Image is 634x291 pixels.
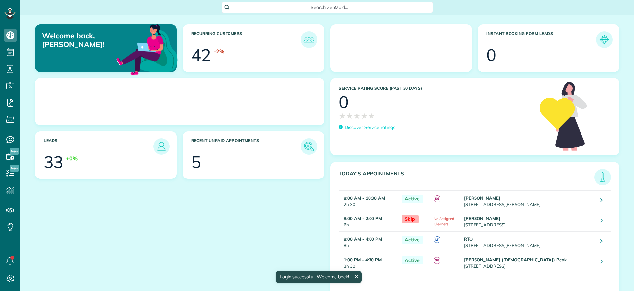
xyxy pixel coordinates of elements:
[339,110,346,122] span: ★
[44,138,153,155] h3: Leads
[302,33,316,46] img: icon_recurring_customers-cf858462ba22bcd05b5a5880d41d6543d210077de5bb9ebc9590e49fd87d84ed.png
[115,17,179,81] img: dashboard_welcome-42a62b7d889689a78055ac9021e634bf52bae3f8056760290aed330b23ab8690.png
[434,216,455,226] span: No Assigned Cleaners
[66,155,78,162] div: +0%
[191,31,301,48] h3: Recurring Customers
[462,191,596,211] td: [STREET_ADDRESS][PERSON_NAME]
[598,33,611,46] img: icon_form_leads-04211a6a04a5b2264e4ee56bc0799ec3eb69b7e499cbb523a139df1d13a81ae0.png
[344,257,382,262] strong: 1:00 PM - 4:30 PM
[339,232,398,252] td: 8h
[339,252,398,273] td: 3h 30
[368,110,375,122] span: ★
[339,86,533,91] h3: Service Rating score (past 30 days)
[191,154,201,170] div: 5
[462,232,596,252] td: [STREET_ADDRESS][PERSON_NAME]
[214,48,224,55] div: -2%
[10,165,19,172] span: New
[464,195,500,201] strong: [PERSON_NAME]
[486,31,596,48] h3: Instant Booking Form Leads
[434,195,440,202] span: SG
[42,31,131,49] p: Welcome back, [PERSON_NAME]!
[464,216,500,221] strong: [PERSON_NAME]
[402,256,423,265] span: Active
[339,124,395,131] a: Discover Service ratings
[339,171,594,185] h3: Today's Appointments
[339,191,398,211] td: 2h 30
[464,236,473,242] strong: RTO
[344,216,382,221] strong: 8:00 AM - 2:00 PM
[346,110,353,122] span: ★
[191,47,211,63] div: 42
[434,257,440,264] span: SG
[344,236,382,242] strong: 8:00 AM - 4:00 PM
[402,236,423,244] span: Active
[155,140,168,153] img: icon_leads-1bed01f49abd5b7fead27621c3d59655bb73ed531f8eeb49469d10e621d6b896.png
[339,94,349,110] div: 0
[596,171,609,184] img: icon_todays_appointments-901f7ab196bb0bea1936b74009e4eb5ffbc2d2711fa7634e0d609ed5ef32b18b.png
[486,47,496,63] div: 0
[10,148,19,155] span: New
[339,211,398,232] td: 6h
[462,252,596,273] td: [STREET_ADDRESS]
[191,138,301,155] h3: Recent unpaid appointments
[44,154,63,170] div: 33
[344,195,385,201] strong: 8:00 AM - 10:30 AM
[353,110,361,122] span: ★
[345,124,395,131] p: Discover Service ratings
[361,110,368,122] span: ★
[464,257,566,262] strong: [PERSON_NAME] ([DEMOGRAPHIC_DATA]) Peak
[302,140,316,153] img: icon_unpaid_appointments-47b8ce3997adf2238b356f14209ab4cced10bd1f174958f3ca8f1d0dd7fffeee.png
[402,195,423,203] span: Active
[462,211,596,232] td: [STREET_ADDRESS]
[434,236,440,243] span: LT
[275,271,361,283] div: Login successful. Welcome back!
[402,215,419,223] span: Skip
